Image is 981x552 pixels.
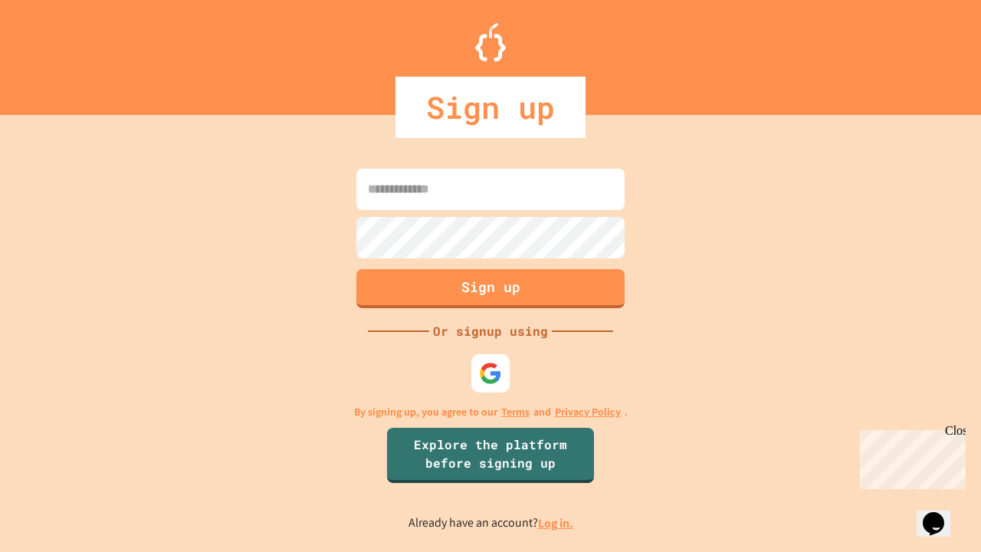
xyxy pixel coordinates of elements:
[475,23,506,61] img: Logo.svg
[408,514,573,533] p: Already have an account?
[479,362,502,385] img: google-icon.svg
[854,424,966,489] iframe: chat widget
[501,404,530,420] a: Terms
[917,491,966,537] iframe: chat widget
[395,77,586,138] div: Sign up
[429,322,552,340] div: Or signup using
[356,269,625,308] button: Sign up
[387,428,594,483] a: Explore the platform before signing up
[354,404,628,420] p: By signing up, you agree to our and .
[555,404,621,420] a: Privacy Policy
[6,6,106,97] div: Chat with us now!Close
[538,515,573,531] a: Log in.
